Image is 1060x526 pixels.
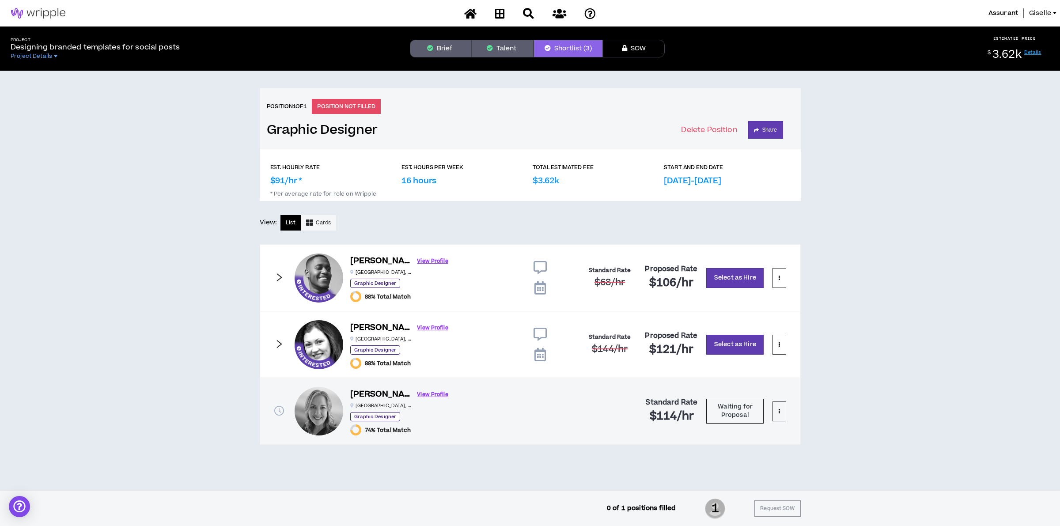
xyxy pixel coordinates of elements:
[295,320,343,369] div: Irina I.
[664,175,721,187] p: [DATE]-[DATE]
[664,163,723,171] p: START AND END DATE
[350,388,412,401] h6: [PERSON_NAME]
[706,335,764,355] button: Select as Hire
[350,269,412,276] p: [GEOGRAPHIC_DATA] , [GEOGRAPHIC_DATA]
[706,268,764,288] button: Select as Hire
[988,49,991,57] sup: $
[350,412,401,421] p: Graphic Designer
[350,322,412,334] h6: [PERSON_NAME]
[533,163,594,171] p: TOTAL ESTIMATED FEE
[706,399,764,424] button: Waiting for Proposal
[417,387,448,402] a: View Profile
[260,218,277,227] p: View:
[274,406,284,416] span: clock-circle
[1029,8,1051,18] span: Giselle
[705,498,725,520] span: 1
[11,53,52,60] span: Project Details
[270,187,790,197] p: * Per average rate for role on Wripple
[9,496,30,517] div: Open Intercom Messenger
[417,254,448,269] a: View Profile
[417,320,448,336] a: View Profile
[295,387,343,435] div: Cathy D.
[350,255,412,268] h6: [PERSON_NAME]
[589,267,631,274] h4: Standard Rate
[267,102,307,110] h6: Position 1 of 1
[646,398,697,407] h4: Standard Rate
[270,163,320,171] p: EST. HOURLY RATE
[401,163,463,171] p: EST. HOURS PER WEEK
[350,402,412,409] p: [GEOGRAPHIC_DATA] , [GEOGRAPHIC_DATA]
[365,427,411,434] span: 74% Total Match
[992,47,1022,62] span: 3.62k
[534,40,603,57] button: Shortlist (3)
[594,276,625,289] span: $68 /hr
[267,122,378,138] a: Graphic Designer
[649,343,694,357] h2: $121 /hr
[988,8,1018,18] span: Assurant
[649,276,694,290] h2: $106 /hr
[312,99,381,114] p: POSITION NOT FILLED
[401,175,437,187] p: 16 hours
[350,336,412,342] p: [GEOGRAPHIC_DATA] , [GEOGRAPHIC_DATA]
[295,254,343,302] div: Neil M.
[603,40,665,57] button: SOW
[592,343,628,356] span: $144 /hr
[270,175,303,187] p: $91/hr
[365,360,411,367] span: 88% Total Match
[472,40,534,57] button: Talent
[316,219,331,227] span: Cards
[993,36,1036,41] p: ESTIMATED PRICE
[650,409,694,424] h2: $114 /hr
[748,121,783,139] button: Share
[1024,49,1041,56] a: Details
[274,339,284,349] span: right
[607,503,676,513] p: 0 of 1 positions filled
[410,40,472,57] button: Brief
[301,215,337,231] button: Cards
[350,279,401,288] p: Graphic Designer
[274,272,284,282] span: right
[645,332,697,340] h4: Proposed Rate
[11,42,180,53] p: Designing branded templates for social posts
[645,265,697,273] h4: Proposed Rate
[11,38,180,42] h5: Project
[350,345,401,355] p: Graphic Designer
[533,175,559,187] p: $3.62k
[589,334,631,341] h4: Standard Rate
[754,500,800,517] button: Request SOW
[365,293,411,300] span: 88% Total Match
[681,121,737,139] button: Delete Position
